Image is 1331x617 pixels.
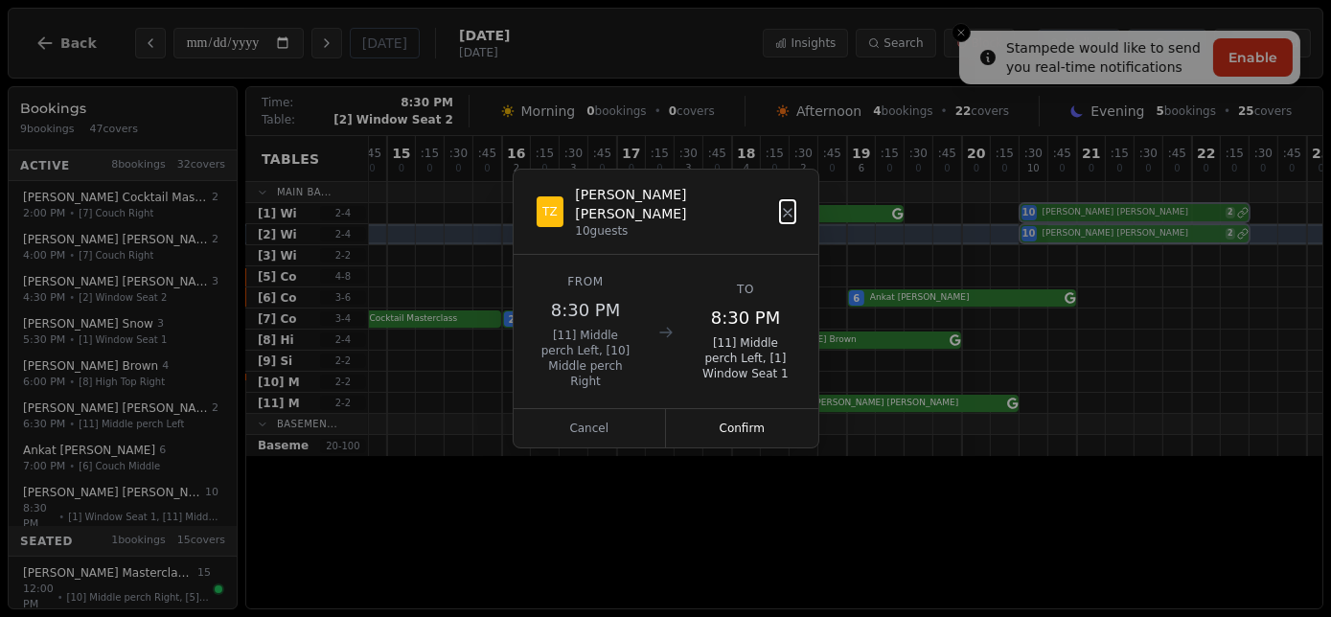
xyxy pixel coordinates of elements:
[537,196,564,227] div: TZ
[514,409,667,447] button: Cancel
[697,305,795,331] div: 8:30 PM
[537,297,635,324] div: 8:30 PM
[697,335,795,381] div: [11] Middle perch Left, [1] Window Seat 1
[575,223,779,239] div: 10 guests
[575,185,779,223] div: [PERSON_NAME] [PERSON_NAME]
[697,282,795,297] div: To
[666,409,818,447] button: Confirm
[537,274,635,289] div: From
[537,328,635,389] div: [11] Middle perch Left, [10] Middle perch Right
